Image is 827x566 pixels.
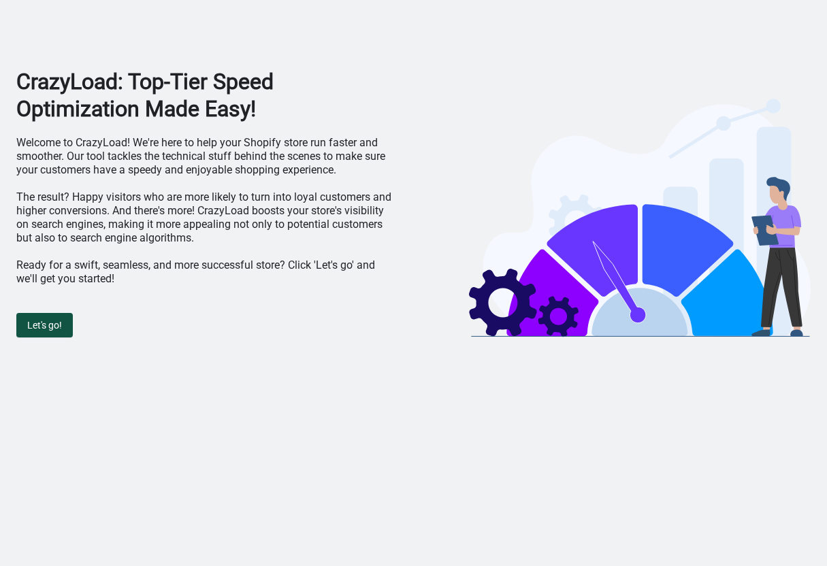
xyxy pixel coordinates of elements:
span: Let's go! [27,320,62,331]
p: The result? Happy visitors who are more likely to turn into loyal customers and higher conversion... [16,190,398,245]
p: Ready for a swift, seamless, and more successful store? Click 'Let's go' and we'll get you started! [16,259,398,286]
p: Welcome to CrazyLoad! We're here to help your Shopify store run faster and smoother. Our tool tac... [16,136,398,177]
img: welcome-illustration-bf6e7d16.svg [469,95,811,337]
h1: CrazyLoad: Top-Tier Speed Optimization Made Easy! [16,68,398,122]
button: Let's go! [16,313,73,337]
